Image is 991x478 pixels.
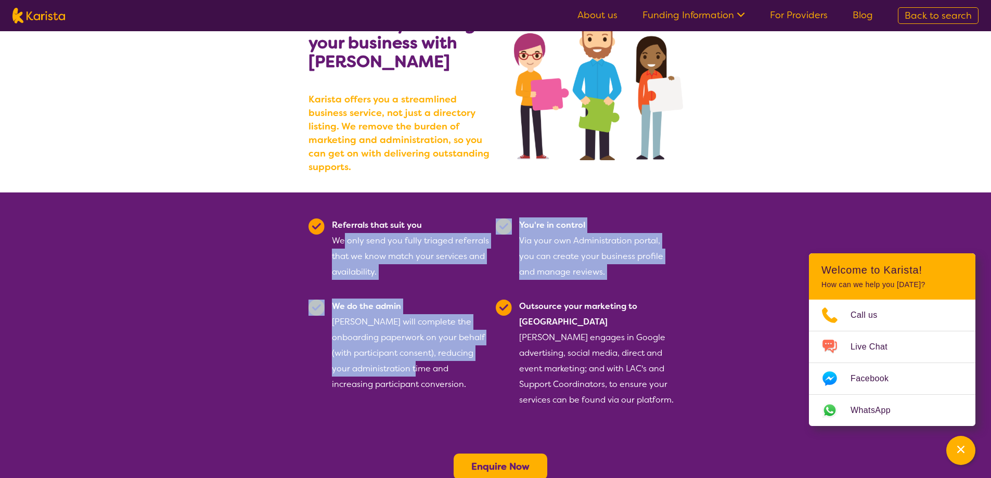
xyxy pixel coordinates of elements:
div: [PERSON_NAME] will complete the onboarding paperwork on your behalf (with participant consent), r... [332,299,490,408]
span: Call us [851,307,890,323]
a: Back to search [898,7,979,24]
div: Via your own Administration portal, you can create your business profile and manage reviews. [519,217,677,280]
img: Karista logo [12,8,65,23]
a: Funding Information [642,9,745,21]
b: Outsource your marketing to [GEOGRAPHIC_DATA] [519,301,637,327]
ul: Choose channel [809,300,975,426]
img: Tick [496,218,512,235]
b: Karista offers you a streamlined business service, not just a directory listing. We remove the bu... [308,93,496,174]
b: Referrals that suit you [332,219,422,230]
button: Channel Menu [946,436,975,465]
img: Tick [496,300,512,316]
span: Live Chat [851,339,900,355]
img: grow your business with Karista [514,15,683,160]
a: Blog [853,9,873,21]
div: We only send you fully triaged referrals that we know match your services and availability. [332,217,490,280]
a: About us [577,9,617,21]
a: For Providers [770,9,828,21]
b: Learn how you can grow your business with [PERSON_NAME] [308,13,505,72]
h2: Welcome to Karista! [821,264,963,276]
a: Web link opens in a new tab. [809,395,975,426]
div: Channel Menu [809,253,975,426]
img: Tick [308,218,325,235]
img: Tick [308,300,325,316]
div: [PERSON_NAME] engages in Google advertising, social media, direct and event marketing; and with L... [519,299,677,408]
b: You're in control [519,219,585,230]
b: We do the admin [332,301,401,312]
span: Back to search [905,9,972,22]
p: How can we help you [DATE]? [821,280,963,289]
span: Facebook [851,371,901,386]
span: WhatsApp [851,403,903,418]
a: Enquire Now [471,460,530,473]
